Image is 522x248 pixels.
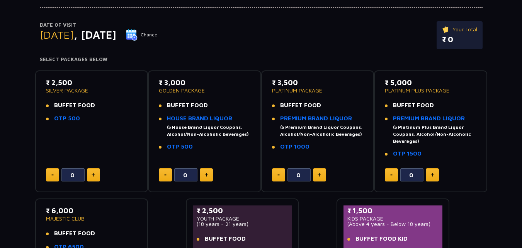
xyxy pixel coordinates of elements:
img: plus [318,173,321,177]
img: ticket [442,25,450,34]
img: minus [390,174,393,176]
p: ₹ 3,000 [159,77,250,88]
p: ₹ 1,500 [347,205,439,216]
h4: Select Packages Below [40,56,483,63]
a: HOUSE BRAND LIQUOR [167,115,232,121]
p: PLATINUM PACKAGE [272,88,364,93]
p: ₹ 0 [442,34,477,45]
a: OTP 500 [167,143,193,150]
span: BUFFET FOOD [205,235,246,242]
p: ₹ 3,500 [272,77,364,88]
span: BUFFET FOOD KID [355,235,408,242]
p: ₹ 2,500 [197,205,288,216]
span: BUFFET FOOD [54,102,95,108]
img: minus [164,174,167,176]
a: PREMIUM BRAND LIQUOR [393,115,465,121]
p: Date of Visit [40,21,158,29]
p: SILVER PACKAGE [46,88,138,93]
a: OTP 500 [54,115,80,121]
span: [DATE] [40,28,74,41]
img: plus [431,173,434,177]
p: ₹ 6,000 [46,205,138,216]
button: Change [126,29,158,41]
span: , [DATE] [74,28,116,41]
div: (5 Platinum Plus Brand Liquor Coupons, Alcohol/Non-Alcoholic Beverages) [393,124,476,145]
p: GOLDEN PACKAGE [159,88,250,93]
p: (Above 4 years - Below 18 years) [347,221,439,227]
div: (5 House Brand Liquor Coupons, Alcohol/Non-Alcoholic Beverages) [167,124,250,138]
p: PLATINUM PLUS PACKAGE [385,88,476,93]
p: Your Total [442,25,477,34]
a: OTP 1500 [393,150,422,157]
span: BUFFET FOOD [393,102,434,108]
span: BUFFET FOOD [280,102,321,108]
p: (18 years - 21 years) [197,221,288,227]
div: (5 Premium Brand Liquor Coupons, Alcohol/Non-Alcoholic Beverages) [280,124,364,138]
a: OTP 1000 [280,143,309,150]
p: ₹ 2,500 [46,77,138,88]
p: KIDS PACKAGE [347,216,439,221]
img: minus [51,174,54,176]
span: BUFFET FOOD [54,230,95,236]
img: minus [277,174,280,176]
img: plus [92,173,95,177]
p: ₹ 5,000 [385,77,476,88]
p: MAJESTIC CLUB [46,216,138,221]
img: plus [205,173,208,177]
p: YOUTH PACKAGE [197,216,288,221]
a: PREMIUM BRAND LIQUOR [280,115,352,121]
span: BUFFET FOOD [167,102,208,108]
